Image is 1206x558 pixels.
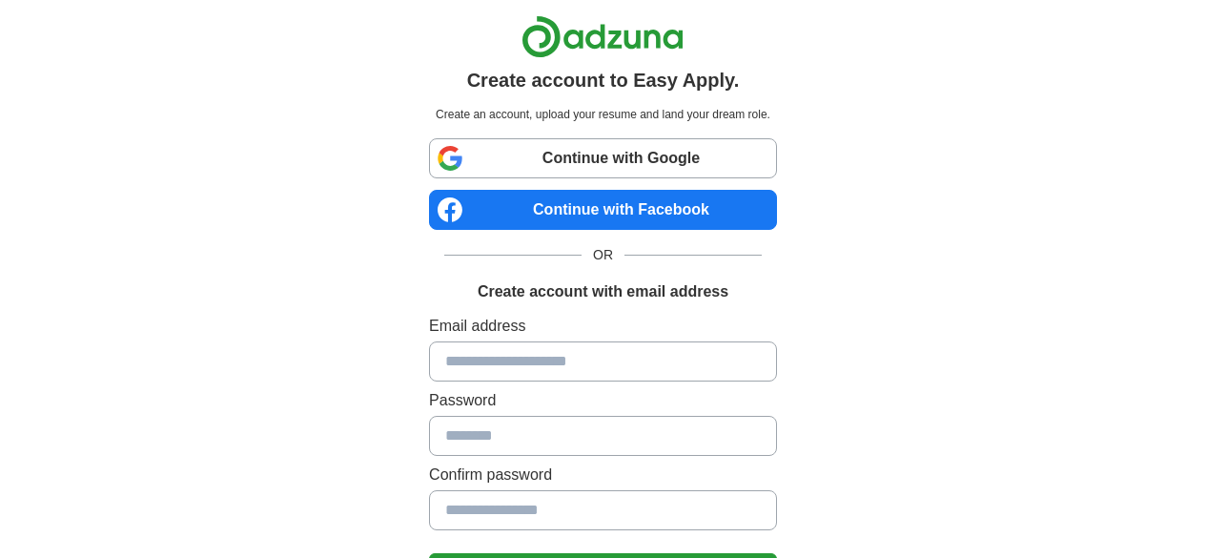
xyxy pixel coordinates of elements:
[429,190,777,230] a: Continue with Facebook
[429,389,777,412] label: Password
[429,315,777,338] label: Email address
[478,280,728,303] h1: Create account with email address
[429,138,777,178] a: Continue with Google
[582,245,624,265] span: OR
[433,106,773,123] p: Create an account, upload your resume and land your dream role.
[429,464,777,486] label: Confirm password
[521,15,684,58] img: Adzuna logo
[467,66,740,94] h1: Create account to Easy Apply.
